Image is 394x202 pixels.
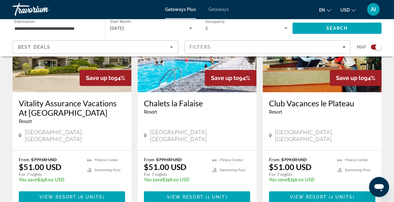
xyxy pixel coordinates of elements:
[19,177,37,182] span: You save
[19,98,125,117] a: Vitality Assurance Vacations At [GEOGRAPHIC_DATA]
[144,162,186,172] p: $51.00 USD
[357,43,366,51] span: Map
[19,172,81,177] p: For 7 nights
[19,162,61,172] p: $51.00 USD
[208,194,226,199] span: 1 unit
[31,157,57,162] span: $799.00 USD
[185,40,350,54] button: Filters
[80,194,102,199] span: 8 units
[18,45,50,50] span: Best Deals
[95,158,118,162] span: Fitness Center
[110,19,131,24] span: Start Month
[190,45,211,50] span: Filters
[330,70,381,86] div: 94%
[144,109,157,114] span: Resort
[345,168,370,172] span: Swimming Pool
[14,19,35,24] span: Destination
[19,177,81,182] p: $748.00 USD
[211,75,239,81] span: Save up to
[205,26,208,31] span: 2
[39,194,76,199] span: View Resort
[205,70,256,86] div: 94%
[369,177,389,197] iframe: Button to launch messaging window
[326,26,348,31] span: Search
[19,157,29,162] span: From
[269,177,287,182] span: You save
[25,129,125,142] span: [GEOGRAPHIC_DATA], [GEOGRAPHIC_DATA]
[220,168,245,172] span: Swimming Pool
[13,1,75,18] a: Travorium
[269,162,312,172] p: $51.00 USD
[144,177,206,182] p: $748.00 USD
[269,157,280,162] span: From
[19,119,32,124] span: Resort
[110,26,124,31] span: [DATE]
[269,177,331,182] p: $748.00 USD
[144,157,155,162] span: From
[340,8,350,13] span: USD
[220,158,243,162] span: Fitness Center
[336,75,364,81] span: Save up to
[331,194,353,199] span: 2 units
[371,6,376,13] span: AI
[205,19,225,24] span: Occupancy
[80,70,131,86] div: 94%
[166,194,203,199] span: View Resort
[150,129,250,142] span: [GEOGRAPHIC_DATA], [GEOGRAPHIC_DATA]
[340,5,356,14] button: Change currency
[165,7,196,12] a: Getaways Plus
[18,43,173,51] mat-select: Sort by
[269,98,375,108] a: Club Vacances le Plateau
[204,194,228,199] span: ( )
[86,75,114,81] span: Save up to
[144,172,206,177] p: For 7 nights
[319,5,331,14] button: Change language
[269,172,331,177] p: For 7 nights
[365,3,381,16] button: User Menu
[290,194,327,199] span: View Resort
[327,194,355,199] span: ( )
[144,98,250,108] a: Chalets la Falaise
[144,177,162,182] span: You save
[208,7,229,12] a: Getaways
[292,23,381,34] button: Search
[76,194,104,199] span: ( )
[156,157,182,162] span: $799.00 USD
[14,25,97,32] input: Select destination
[319,8,325,13] span: en
[345,158,368,162] span: Fitness Center
[281,157,307,162] span: $799.00 USD
[269,109,282,114] span: Resort
[275,129,375,142] span: [GEOGRAPHIC_DATA], [GEOGRAPHIC_DATA]
[95,168,120,172] span: Swimming Pool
